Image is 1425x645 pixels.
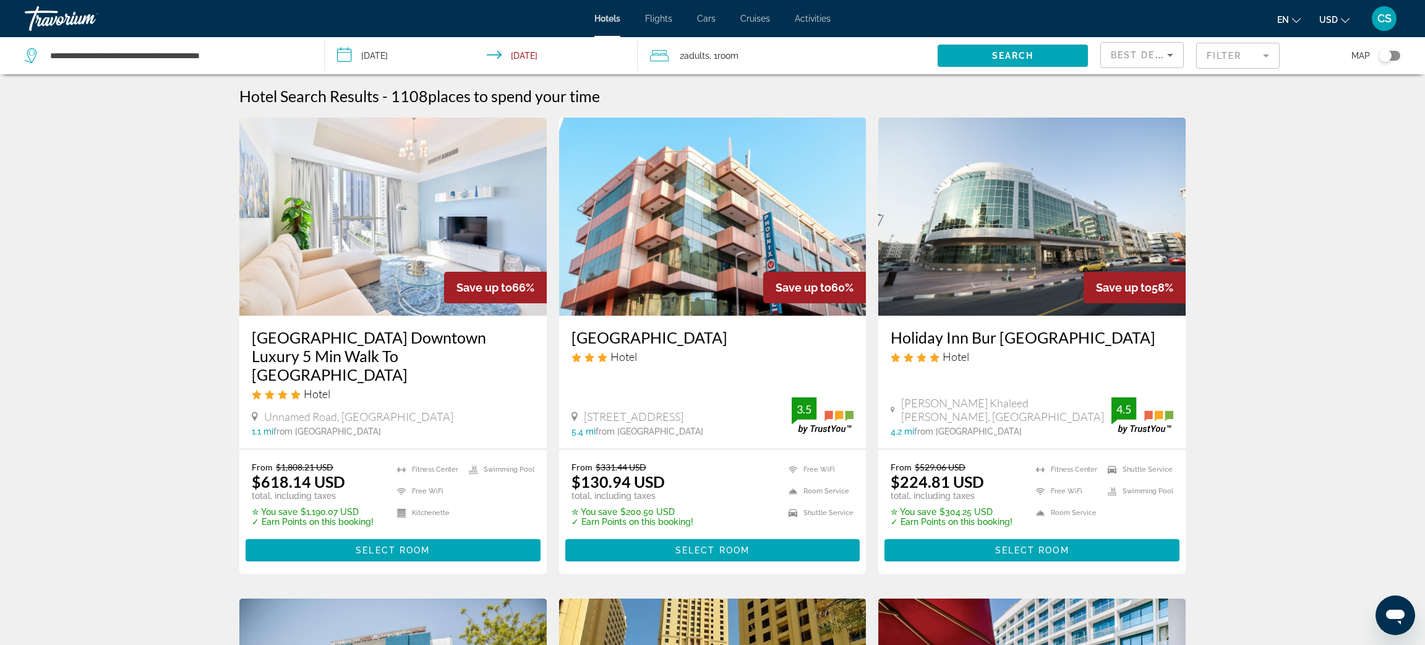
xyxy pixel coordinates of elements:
span: - [382,87,388,105]
li: Free WiFi [1030,483,1102,499]
span: Select Room [675,545,750,555]
span: from [GEOGRAPHIC_DATA] [596,426,703,436]
a: Select Room [565,542,860,555]
button: Select Room [884,539,1179,561]
span: [STREET_ADDRESS] [584,410,683,423]
iframe: Button to launch messaging window [1376,595,1415,635]
img: Hotel image [559,118,867,316]
li: Swimming Pool [1102,483,1173,499]
li: Free WiFi [782,462,854,477]
span: [PERSON_NAME] Khaleed [PERSON_NAME], [GEOGRAPHIC_DATA] [901,396,1111,423]
button: Check-in date: Nov 11, 2025 Check-out date: Nov 13, 2025 [325,37,637,74]
div: 4 star Hotel [891,350,1173,363]
span: From [252,462,273,472]
span: Adults [684,51,709,61]
button: Select Room [565,539,860,561]
a: Travorium [25,2,148,35]
li: Free WiFi [391,483,463,499]
img: trustyou-badge.svg [1111,397,1173,434]
div: 4.5 [1111,402,1136,417]
span: Room [717,51,738,61]
span: ✮ You save [891,507,936,517]
del: $529.06 USD [915,462,965,472]
span: CS [1377,12,1392,25]
li: Shuttle Service [1102,462,1173,477]
span: 2 [680,47,709,64]
span: ✮ You save [571,507,617,517]
img: Hotel image [878,118,1186,316]
span: Save up to [776,281,831,294]
span: Hotel [304,387,330,400]
span: Select Room [356,545,430,555]
a: Hotels [594,14,620,24]
p: ✓ Earn Points on this booking! [252,517,374,527]
span: USD [1319,15,1338,25]
img: Hotel image [239,118,547,316]
li: Kitchenette [391,505,463,521]
span: Save up to [456,281,512,294]
a: Flights [645,14,672,24]
span: Hotel [943,350,969,363]
a: Cars [697,14,716,24]
ins: $224.81 USD [891,472,984,491]
a: [GEOGRAPHIC_DATA] Downtown Luxury 5 Min Walk To [GEOGRAPHIC_DATA] [252,328,534,384]
div: 58% [1084,272,1186,303]
li: Shuttle Service [782,505,854,521]
span: 1.1 mi [252,426,273,436]
a: Cruises [740,14,770,24]
p: $304.25 USD [891,507,1012,517]
mat-select: Sort by [1111,48,1173,63]
div: 4 star Hotel [252,387,534,400]
span: Select Room [995,545,1069,555]
del: $331.44 USD [596,462,646,472]
button: Filter [1196,42,1280,69]
button: Change currency [1319,11,1350,28]
li: Room Service [1030,505,1102,521]
div: 66% [444,272,547,303]
span: Search [992,51,1034,61]
li: Fitness Center [391,462,463,477]
ins: $130.94 USD [571,472,665,491]
button: Toggle map [1370,50,1400,61]
div: 3.5 [792,402,816,417]
h2: 1108 [391,87,600,105]
span: 5.4 mi [571,426,596,436]
button: Travelers: 2 adults, 0 children [638,37,938,74]
div: 3 star Hotel [571,350,854,363]
span: Best Deals [1111,50,1175,60]
span: Map [1351,47,1370,64]
p: total, including taxes [252,491,374,501]
a: Select Room [246,542,541,555]
button: User Menu [1368,6,1400,32]
span: en [1277,15,1289,25]
h1: Hotel Search Results [239,87,379,105]
li: Swimming Pool [463,462,534,477]
p: ✓ Earn Points on this booking! [571,517,693,527]
a: Activities [795,14,831,24]
span: Save up to [1096,281,1152,294]
span: places to spend your time [428,87,600,105]
span: From [891,462,912,472]
ins: $618.14 USD [252,472,345,491]
a: [GEOGRAPHIC_DATA] [571,328,854,347]
p: $200.50 USD [571,507,693,517]
span: , 1 [709,47,738,64]
span: From [571,462,593,472]
img: trustyou-badge.svg [792,397,854,434]
a: Holiday Inn Bur [GEOGRAPHIC_DATA] [891,328,1173,347]
del: $1,808.21 USD [276,462,333,472]
span: ✮ You save [252,507,297,517]
span: from [GEOGRAPHIC_DATA] [273,426,381,436]
li: Room Service [782,483,854,499]
p: $1,190.07 USD [252,507,374,517]
a: Select Room [884,542,1179,555]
